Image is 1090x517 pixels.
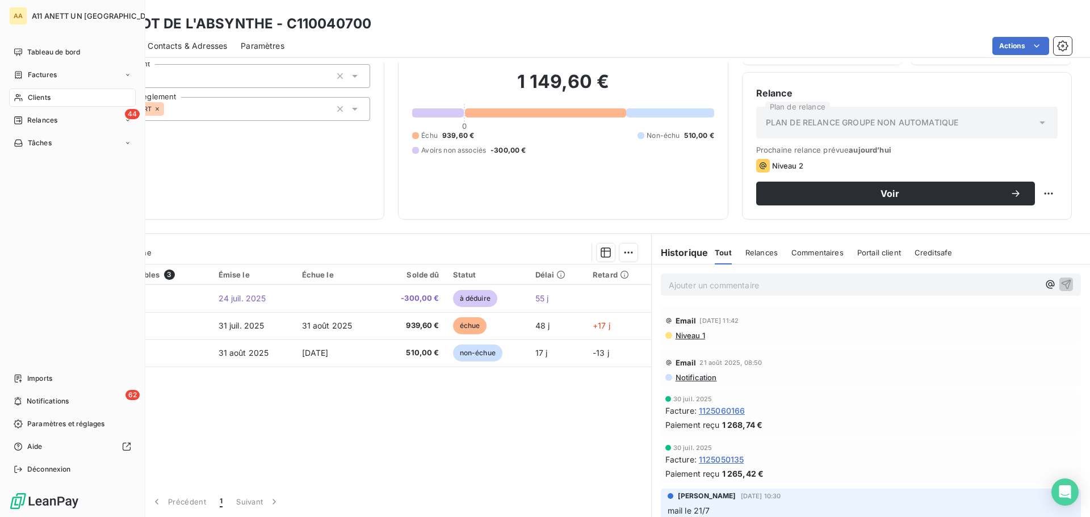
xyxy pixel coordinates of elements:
[241,40,284,52] span: Paramètres
[27,396,69,406] span: Notifications
[791,248,844,257] span: Commentaires
[756,182,1035,205] button: Voir
[9,7,27,25] div: AA
[676,316,697,325] span: Email
[647,131,680,141] span: Non-échu
[652,246,708,259] h6: Historique
[302,321,353,330] span: 31 août 2025
[665,419,720,431] span: Paiement reçu
[220,496,223,507] span: 1
[28,138,52,148] span: Tâches
[665,405,697,417] span: Facture :
[673,444,712,451] span: 30 juil. 2025
[32,11,162,20] span: A11 ANETT UN [GEOGRAPHIC_DATA]
[684,131,714,141] span: 510,00 €
[745,248,778,257] span: Relances
[593,270,644,279] div: Retard
[213,490,229,514] button: 1
[535,293,549,303] span: 55 j
[491,145,526,155] span: -300,00 €
[593,321,610,330] span: +17 j
[27,419,104,429] span: Paramètres et réglages
[462,121,467,131] span: 0
[219,270,288,279] div: Émise le
[535,348,548,358] span: 17 j
[27,373,52,384] span: Imports
[302,270,372,279] div: Échue le
[770,189,1010,198] span: Voir
[219,348,269,358] span: 31 août 2025
[699,359,762,366] span: 21 août 2025, 08:50
[421,145,486,155] span: Avoirs non associés
[593,348,609,358] span: -13 j
[699,453,744,465] span: 1125050135
[27,442,43,452] span: Aide
[715,248,732,257] span: Tout
[27,115,57,125] span: Relances
[385,293,439,304] span: -300,00 €
[756,145,1058,154] span: Prochaine relance prévue
[535,321,550,330] span: 48 j
[412,70,714,104] h2: 1 149,60 €
[722,468,764,480] span: 1 265,42 €
[1051,478,1079,506] div: Open Intercom Messenger
[385,320,439,331] span: 939,60 €
[385,270,439,279] div: Solde dû
[9,492,79,510] img: Logo LeanPay
[219,321,265,330] span: 31 juil. 2025
[453,344,502,362] span: non-échue
[676,358,697,367] span: Email
[674,373,717,382] span: Notification
[665,453,697,465] span: Facture :
[992,37,1049,55] button: Actions
[144,490,213,514] button: Précédent
[385,347,439,359] span: 510,00 €
[678,491,736,501] span: [PERSON_NAME]
[722,419,763,431] span: 1 268,74 €
[741,493,781,499] span: [DATE] 10:30
[849,145,891,154] span: aujourd’hui
[164,104,173,114] input: Ajouter une valeur
[100,14,371,34] h3: BISTROT DE L'ABSYNTHE - C110040700
[665,468,720,480] span: Paiement reçu
[125,390,140,400] span: 62
[148,40,227,52] span: Contacts & Adresses
[27,464,71,474] span: Déconnexion
[699,317,739,324] span: [DATE] 11:42
[164,270,174,280] span: 3
[766,117,959,128] span: PLAN DE RELANCE GROUPE NON AUTOMATIQUE
[857,248,901,257] span: Portail client
[699,405,745,417] span: 1125060166
[756,86,1058,100] h6: Relance
[125,109,140,119] span: 44
[535,270,579,279] div: Délai
[453,290,497,307] span: à déduire
[9,438,136,456] a: Aide
[668,506,710,515] span: mail le 21/7
[27,47,80,57] span: Tableau de bord
[915,248,953,257] span: Creditsafe
[453,317,487,334] span: échue
[442,131,474,141] span: 939,60 €
[89,270,205,280] div: Pièces comptables
[421,131,438,141] span: Échu
[674,331,705,340] span: Niveau 1
[302,348,329,358] span: [DATE]
[772,161,803,170] span: Niveau 2
[453,270,522,279] div: Statut
[219,293,266,303] span: 24 juil. 2025
[673,396,712,402] span: 30 juil. 2025
[28,93,51,103] span: Clients
[229,490,287,514] button: Suivant
[28,70,57,80] span: Factures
